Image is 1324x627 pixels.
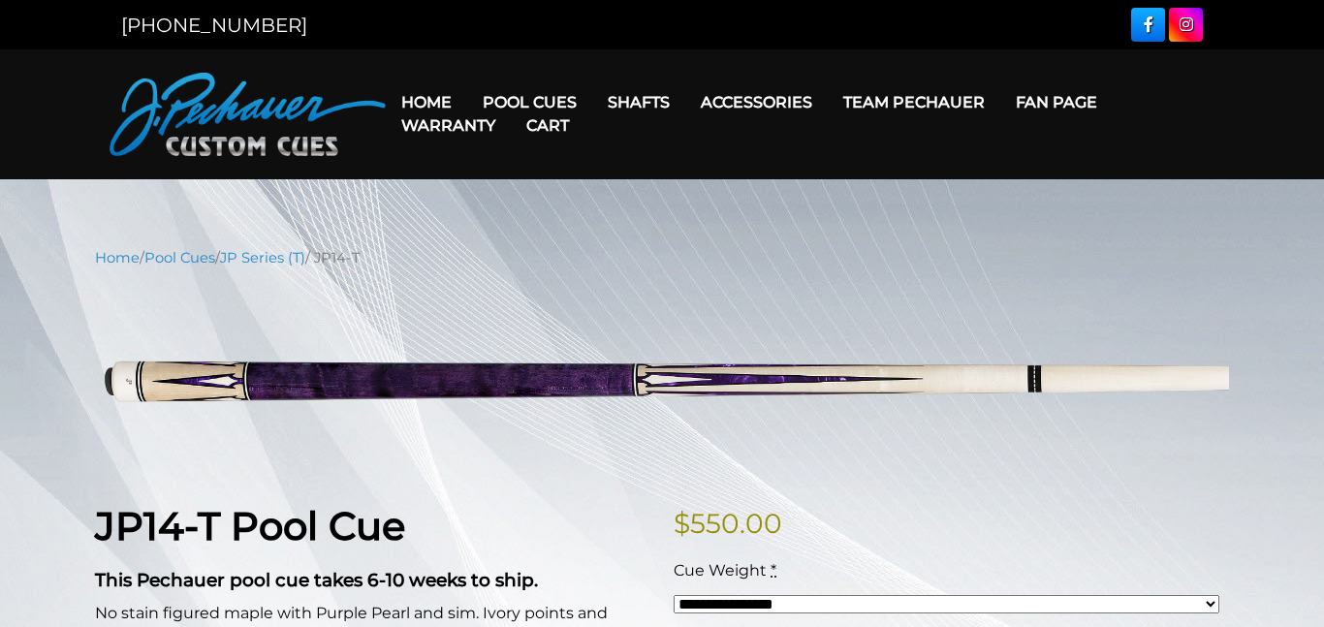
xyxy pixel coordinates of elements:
[110,73,386,156] img: Pechauer Custom Cues
[95,283,1229,472] img: jp14-T.png
[467,78,592,127] a: Pool Cues
[674,507,690,540] span: $
[828,78,1000,127] a: Team Pechauer
[592,78,685,127] a: Shafts
[1000,78,1113,127] a: Fan Page
[121,14,307,37] a: [PHONE_NUMBER]
[144,249,215,266] a: Pool Cues
[220,249,305,266] a: JP Series (T)
[674,507,782,540] bdi: 550.00
[685,78,828,127] a: Accessories
[386,101,511,150] a: Warranty
[95,249,140,266] a: Home
[95,569,538,591] strong: This Pechauer pool cue takes 6-10 weeks to ship.
[674,561,767,580] span: Cue Weight
[771,561,776,580] abbr: required
[95,247,1229,268] nav: Breadcrumb
[386,78,467,127] a: Home
[511,101,584,150] a: Cart
[95,502,405,549] strong: JP14-T Pool Cue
